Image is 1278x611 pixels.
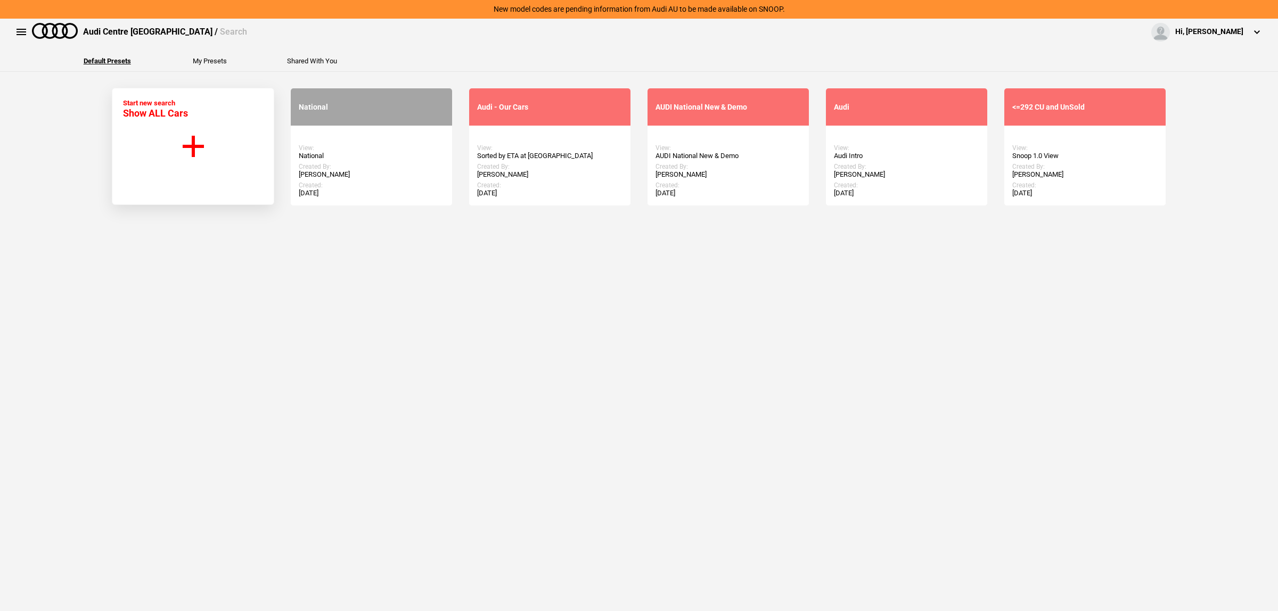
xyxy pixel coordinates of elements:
[220,27,247,37] span: Search
[123,99,188,119] div: Start new search
[1175,27,1243,37] div: Hi, [PERSON_NAME]
[1012,103,1158,112] div: <=292 CU and UnSold
[656,189,801,197] div: [DATE]
[656,144,801,152] div: View:
[477,152,622,160] div: Sorted by ETA at [GEOGRAPHIC_DATA]
[299,163,444,170] div: Created By:
[477,189,622,197] div: [DATE]
[287,57,337,64] button: Shared With You
[477,103,622,112] div: Audi - Our Cars
[834,170,979,179] div: [PERSON_NAME]
[477,163,622,170] div: Created By:
[477,181,622,189] div: Created:
[656,152,801,160] div: AUDI National New & Demo
[299,170,444,179] div: [PERSON_NAME]
[834,103,979,112] div: Audi
[299,189,444,197] div: [DATE]
[834,152,979,160] div: Audi Intro
[656,163,801,170] div: Created By:
[834,163,979,170] div: Created By:
[834,181,979,189] div: Created:
[656,181,801,189] div: Created:
[834,189,979,197] div: [DATE]
[1012,181,1158,189] div: Created:
[1012,170,1158,179] div: [PERSON_NAME]
[834,144,979,152] div: View:
[477,170,622,179] div: [PERSON_NAME]
[83,26,247,38] div: Audi Centre [GEOGRAPHIC_DATA] /
[1012,144,1158,152] div: View:
[112,88,274,205] button: Start new search Show ALL Cars
[1012,189,1158,197] div: [DATE]
[299,152,444,160] div: National
[656,170,801,179] div: [PERSON_NAME]
[299,181,444,189] div: Created:
[299,144,444,152] div: View:
[123,108,188,119] span: Show ALL Cars
[477,144,622,152] div: View:
[656,103,801,112] div: AUDI National New & Demo
[193,57,227,64] button: My Presets
[1012,152,1158,160] div: Snoop 1.0 View
[84,57,131,64] button: Default Presets
[1012,163,1158,170] div: Created By:
[32,23,78,39] img: audi.png
[299,103,444,112] div: National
